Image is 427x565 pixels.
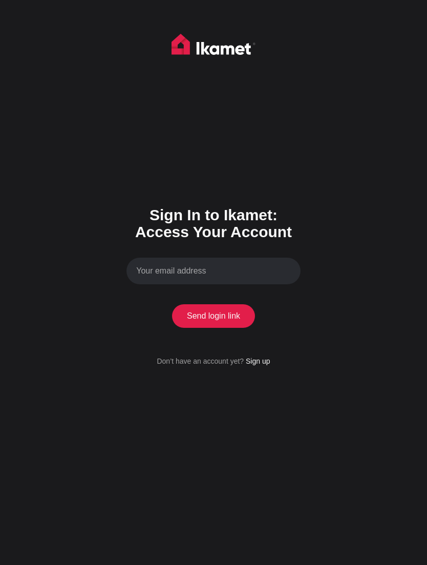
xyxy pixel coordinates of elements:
a: Sign up [246,357,270,365]
button: Send login link [172,304,255,328]
h1: Sign In to Ikamet: Access Your Account [126,206,301,240]
span: Don’t have an account yet? [157,357,244,365]
img: Ikamet home [172,34,255,59]
input: Your email address [126,258,301,285]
